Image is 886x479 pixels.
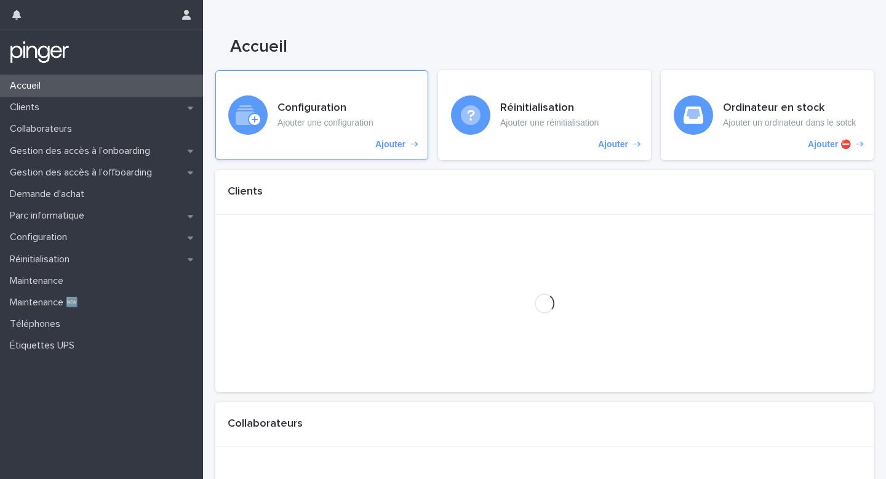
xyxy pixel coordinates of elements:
p: Clients [5,102,49,113]
p: Gestion des accès à l’offboarding [5,167,162,179]
p: Ajouter [375,139,405,150]
p: Collaborateurs [5,123,82,135]
img: mTgBEunGTSyRkCgitkcU [10,40,70,65]
h1: Collaborateurs [228,417,303,431]
h1: Clients [228,185,263,199]
p: Téléphones [5,318,70,330]
p: Ajouter une configuration [277,118,373,128]
a: Ajouter ⛔️ [661,70,874,160]
p: Étiquettes UPS [5,340,84,352]
p: Configuration [5,231,77,243]
p: Gestion des accès à l’onboarding [5,145,160,157]
p: Réinitialisation [5,254,79,265]
h3: Réinitialisation [500,102,599,115]
p: Maintenance 🆕 [5,297,88,308]
a: Ajouter [438,70,651,160]
p: Ajouter ⛔️ [808,139,851,150]
p: Ajouter [598,139,628,150]
p: Ajouter un ordinateur dans le sotck [723,118,856,128]
h1: Accueil [230,37,829,58]
h3: Configuration [277,102,373,115]
h3: Ordinateur en stock [723,102,856,115]
a: Ajouter [215,70,428,160]
p: Ajouter une réinitialisation [500,118,599,128]
p: Parc informatique [5,210,94,222]
p: Accueil [5,80,50,92]
p: Demande d'achat [5,188,94,200]
p: Maintenance [5,275,73,287]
